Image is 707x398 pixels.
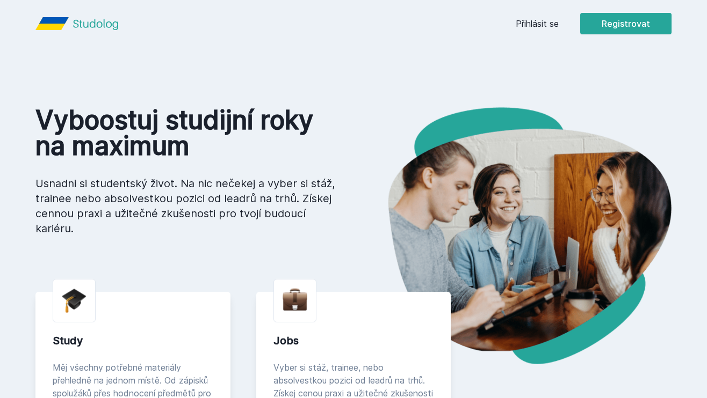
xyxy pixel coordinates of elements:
div: Study [53,333,213,348]
a: Přihlásit se [516,17,559,30]
h1: Vyboostuj studijní roky na maximum [35,107,336,159]
p: Usnadni si studentský život. Na nic nečekej a vyber si stáž, trainee nebo absolvestkou pozici od ... [35,176,336,236]
button: Registrovat [580,13,672,34]
img: graduation-cap.png [62,288,86,313]
img: hero.png [353,107,672,364]
img: briefcase.png [283,286,307,313]
div: Jobs [273,333,434,348]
